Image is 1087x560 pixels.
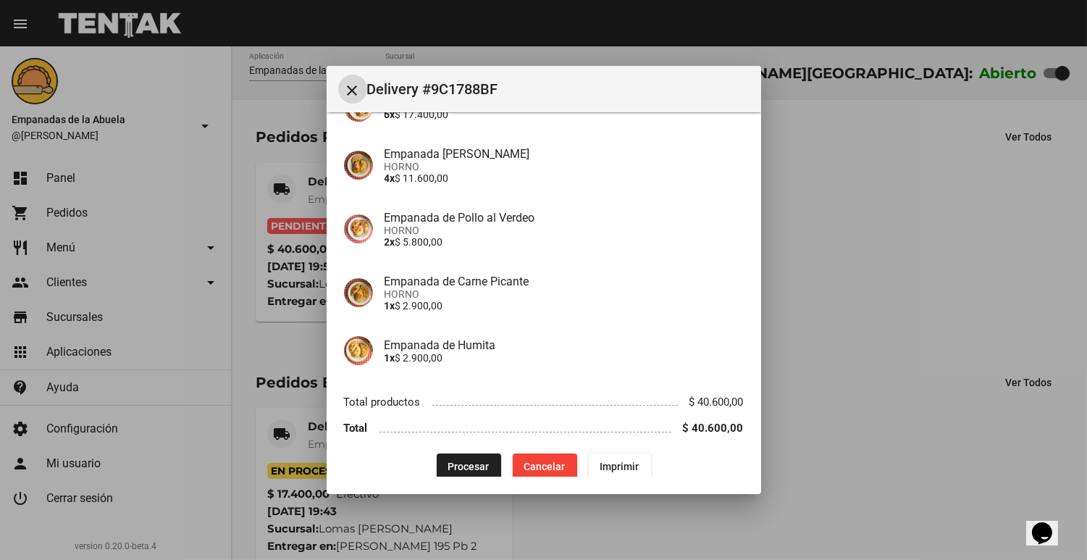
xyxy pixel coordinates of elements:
img: 244b8d39-ba06-4741-92c7-e12f1b13dfde.jpg [344,278,373,307]
span: Procesar [448,461,490,472]
span: HORNO [385,161,744,172]
span: Cancelar [524,461,566,472]
button: Procesar [437,454,501,480]
button: Cancelar [513,454,577,480]
p: $ 2.900,00 [385,352,744,364]
p: $ 17.400,00 [385,109,744,120]
span: Imprimir [600,461,639,472]
button: Cerrar [338,75,367,104]
img: b535b57a-eb23-4682-a080-b8c53aa6123f.jpg [344,214,373,243]
b: 1x [385,300,395,312]
p: $ 2.900,00 [385,300,744,312]
h4: Empanada de Carne Picante [385,275,744,288]
b: 4x [385,172,395,184]
h4: Empanada de Humita [385,338,744,352]
p: $ 11.600,00 [385,172,744,184]
b: 2x [385,236,395,248]
img: 75ad1656-f1a0-4b68-b603-a72d084c9c4d.jpg [344,336,373,365]
h4: Empanada [PERSON_NAME] [385,147,744,161]
span: HORNO [385,288,744,300]
b: 1x [385,352,395,364]
img: f753fea7-0f09-41b3-9a9e-ddb84fc3b359.jpg [344,151,373,180]
span: HORNO [385,225,744,236]
button: Imprimir [589,454,651,480]
b: 6x [385,109,395,120]
li: Total $ 40.600,00 [344,415,744,442]
mat-icon: Cerrar [344,82,361,99]
p: $ 5.800,00 [385,236,744,248]
li: Total productos $ 40.600,00 [344,388,744,415]
iframe: chat widget [1026,502,1073,546]
span: Delivery #9C1788BF [367,78,750,101]
h4: Empanada de Pollo al Verdeo [385,211,744,225]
